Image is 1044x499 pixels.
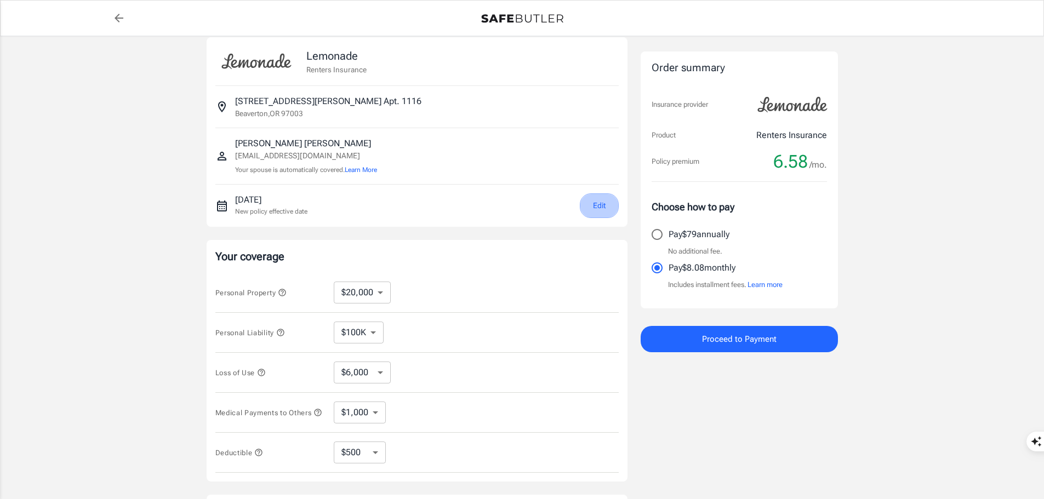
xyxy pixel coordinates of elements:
[773,151,808,173] span: 6.58
[652,99,708,110] p: Insurance provider
[652,156,699,167] p: Policy premium
[641,326,838,352] button: Proceed to Payment
[215,289,287,297] span: Personal Property
[215,286,287,299] button: Personal Property
[235,108,303,119] p: Beaverton , OR 97003
[215,150,229,163] svg: Insured person
[215,100,229,113] svg: Insured address
[215,249,619,264] p: Your coverage
[669,261,735,274] p: Pay $8.08 monthly
[809,157,827,173] span: /mo.
[215,409,323,417] span: Medical Payments to Others
[235,193,307,207] p: [DATE]
[215,46,298,77] img: Lemonade
[668,246,722,257] p: No additional fee.
[756,129,827,142] p: Renters Insurance
[215,449,264,457] span: Deductible
[235,165,377,175] p: Your spouse is automatically covered.
[652,199,827,214] p: Choose how to pay
[215,199,229,213] svg: New policy start date
[215,406,323,419] button: Medical Payments to Others
[306,48,367,64] p: Lemonade
[215,366,266,379] button: Loss of Use
[345,165,377,175] button: Learn More
[215,326,285,339] button: Personal Liability
[580,193,619,218] button: Edit
[215,369,266,377] span: Loss of Use
[668,279,783,290] p: Includes installment fees.
[215,446,264,459] button: Deductible
[669,228,729,241] p: Pay $79 annually
[235,207,307,216] p: New policy effective date
[215,329,285,337] span: Personal Liability
[235,95,421,108] p: [STREET_ADDRESS][PERSON_NAME] Apt. 1116
[748,279,783,290] button: Learn more
[235,150,377,162] p: [EMAIL_ADDRESS][DOMAIN_NAME]
[652,60,827,76] div: Order summary
[702,332,777,346] span: Proceed to Payment
[306,64,367,75] p: Renters Insurance
[235,137,377,150] p: [PERSON_NAME] [PERSON_NAME]
[652,130,676,141] p: Product
[108,7,130,29] a: back to quotes
[751,89,834,120] img: Lemonade
[481,14,563,23] img: Back to quotes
